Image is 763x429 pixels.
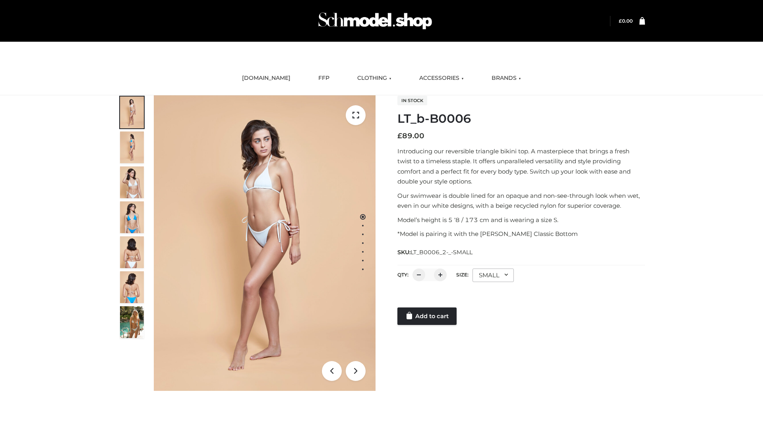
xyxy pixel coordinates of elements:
[411,249,473,256] span: LT_B0006_2-_-SMALL
[397,229,645,239] p: *Model is pairing it with the [PERSON_NAME] Classic Bottom
[120,201,144,233] img: ArielClassicBikiniTop_CloudNine_AzureSky_OW114ECO_4-scaled.jpg
[120,97,144,128] img: ArielClassicBikiniTop_CloudNine_AzureSky_OW114ECO_1-scaled.jpg
[397,96,427,105] span: In stock
[351,70,397,87] a: CLOTHING
[456,272,469,278] label: Size:
[397,247,473,257] span: SKU:
[397,272,409,278] label: QTY:
[397,146,645,187] p: Introducing our reversible triangle bikini top. A masterpiece that brings a fresh twist to a time...
[236,70,296,87] a: [DOMAIN_NAME]
[316,5,435,37] img: Schmodel Admin 964
[473,269,514,282] div: SMALL
[619,18,633,24] a: £0.00
[120,166,144,198] img: ArielClassicBikiniTop_CloudNine_AzureSky_OW114ECO_3-scaled.jpg
[397,191,645,211] p: Our swimwear is double lined for an opaque and non-see-through look when wet, even in our white d...
[397,131,402,140] span: £
[120,131,144,163] img: ArielClassicBikiniTop_CloudNine_AzureSky_OW114ECO_2-scaled.jpg
[120,306,144,338] img: Arieltop_CloudNine_AzureSky2.jpg
[120,236,144,268] img: ArielClassicBikiniTop_CloudNine_AzureSky_OW114ECO_7-scaled.jpg
[619,18,633,24] bdi: 0.00
[120,271,144,303] img: ArielClassicBikiniTop_CloudNine_AzureSky_OW114ECO_8-scaled.jpg
[397,215,645,225] p: Model’s height is 5 ‘8 / 173 cm and is wearing a size S.
[619,18,622,24] span: £
[397,131,424,140] bdi: 89.00
[397,112,645,126] h1: LT_b-B0006
[312,70,335,87] a: FFP
[486,70,527,87] a: BRANDS
[397,307,457,325] a: Add to cart
[413,70,470,87] a: ACCESSORIES
[154,95,376,391] img: ArielClassicBikiniTop_CloudNine_AzureSky_OW114ECO_1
